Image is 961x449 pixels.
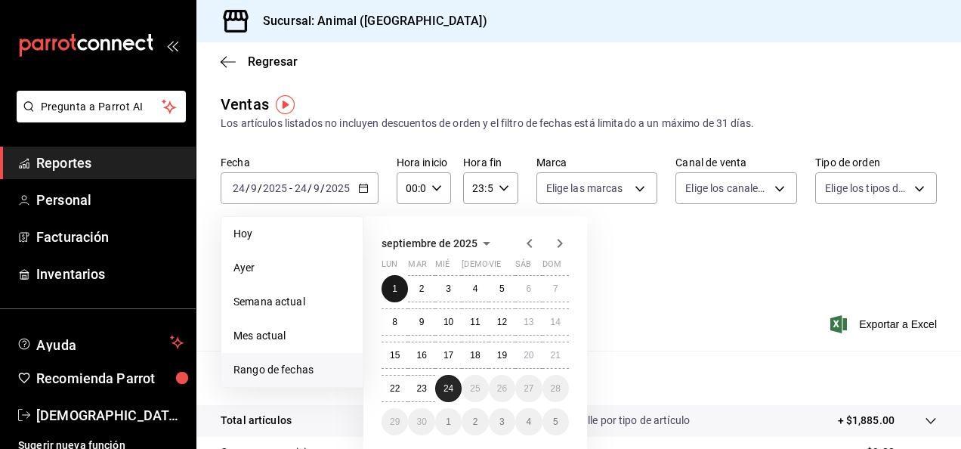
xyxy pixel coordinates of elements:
[515,308,542,336] button: 13 de septiembre de 2025
[515,259,531,275] abbr: sábado
[408,259,426,275] abbr: martes
[251,12,487,30] h3: Sucursal: Animal ([GEOGRAPHIC_DATA])
[524,350,533,361] abbr: 20 de septiembre de 2025
[397,157,451,168] label: Hora inicio
[489,259,501,275] abbr: viernes
[499,416,505,427] abbr: 3 de octubre de 2025
[515,275,542,302] button: 6 de septiembre de 2025
[462,308,488,336] button: 11 de septiembre de 2025
[462,275,488,302] button: 4 de septiembre de 2025
[542,308,569,336] button: 14 de septiembre de 2025
[443,317,453,327] abbr: 10 de septiembre de 2025
[524,383,533,394] abbr: 27 de septiembre de 2025
[435,275,462,302] button: 3 de septiembre de 2025
[489,308,515,336] button: 12 de septiembre de 2025
[36,368,184,389] span: Recomienda Parrot
[233,328,351,344] span: Mes actual
[542,375,569,402] button: 28 de septiembre de 2025
[416,416,426,427] abbr: 30 de septiembre de 2025
[248,54,298,69] span: Regresar
[435,259,450,275] abbr: miércoles
[526,416,531,427] abbr: 4 de octubre de 2025
[221,413,292,429] p: Total artículos
[289,182,292,194] span: -
[499,283,505,294] abbr: 5 de septiembre de 2025
[489,375,515,402] button: 26 de septiembre de 2025
[435,342,462,369] button: 17 de septiembre de 2025
[838,413,895,429] p: + $1,885.00
[675,157,797,168] label: Canal de venta
[408,342,434,369] button: 16 de septiembre de 2025
[408,308,434,336] button: 9 de septiembre de 2025
[551,383,561,394] abbr: 28 de septiembre de 2025
[825,181,909,196] span: Elige los tipos de orden
[382,275,408,302] button: 1 de septiembre de 2025
[258,182,262,194] span: /
[542,275,569,302] button: 7 de septiembre de 2025
[542,259,561,275] abbr: domingo
[473,283,478,294] abbr: 4 de septiembre de 2025
[294,182,307,194] input: --
[233,294,351,310] span: Semana actual
[833,315,937,333] button: Exportar a Excel
[489,342,515,369] button: 19 de septiembre de 2025
[390,383,400,394] abbr: 22 de septiembre de 2025
[408,375,434,402] button: 23 de septiembre de 2025
[462,408,488,435] button: 2 de octubre de 2025
[416,383,426,394] abbr: 23 de septiembre de 2025
[470,350,480,361] abbr: 18 de septiembre de 2025
[382,259,397,275] abbr: lunes
[392,283,397,294] abbr: 1 de septiembre de 2025
[536,157,658,168] label: Marca
[416,350,426,361] abbr: 16 de septiembre de 2025
[221,93,269,116] div: Ventas
[307,182,312,194] span: /
[276,95,295,114] img: Tooltip marker
[419,317,425,327] abbr: 9 de septiembre de 2025
[526,283,531,294] abbr: 6 de septiembre de 2025
[515,408,542,435] button: 4 de octubre de 2025
[408,408,434,435] button: 30 de septiembre de 2025
[36,153,184,173] span: Reportes
[470,383,480,394] abbr: 25 de septiembre de 2025
[390,350,400,361] abbr: 15 de septiembre de 2025
[313,182,320,194] input: --
[446,283,451,294] abbr: 3 de septiembre de 2025
[515,375,542,402] button: 27 de septiembre de 2025
[443,383,453,394] abbr: 24 de septiembre de 2025
[497,350,507,361] abbr: 19 de septiembre de 2025
[685,181,769,196] span: Elige los canales de venta
[551,317,561,327] abbr: 14 de septiembre de 2025
[246,182,250,194] span: /
[542,408,569,435] button: 5 de octubre de 2025
[320,182,325,194] span: /
[36,190,184,210] span: Personal
[542,342,569,369] button: 21 de septiembre de 2025
[435,408,462,435] button: 1 de octubre de 2025
[419,283,425,294] abbr: 2 de septiembre de 2025
[382,308,408,336] button: 8 de septiembre de 2025
[446,416,451,427] abbr: 1 de octubre de 2025
[497,383,507,394] abbr: 26 de septiembre de 2025
[443,350,453,361] abbr: 17 de septiembre de 2025
[497,317,507,327] abbr: 12 de septiembre de 2025
[11,110,186,125] a: Pregunta a Parrot AI
[36,264,184,284] span: Inventarios
[462,342,488,369] button: 18 de septiembre de 2025
[36,227,184,247] span: Facturación
[221,54,298,69] button: Regresar
[473,416,478,427] abbr: 2 de octubre de 2025
[233,362,351,378] span: Rango de fechas
[262,182,288,194] input: ----
[551,350,561,361] abbr: 21 de septiembre de 2025
[390,416,400,427] abbr: 29 de septiembre de 2025
[553,416,558,427] abbr: 5 de octubre de 2025
[382,234,496,252] button: septiembre de 2025
[166,39,178,51] button: open_drawer_menu
[524,317,533,327] abbr: 13 de septiembre de 2025
[489,275,515,302] button: 5 de septiembre de 2025
[17,91,186,122] button: Pregunta a Parrot AI
[815,157,937,168] label: Tipo de orden
[233,260,351,276] span: Ayer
